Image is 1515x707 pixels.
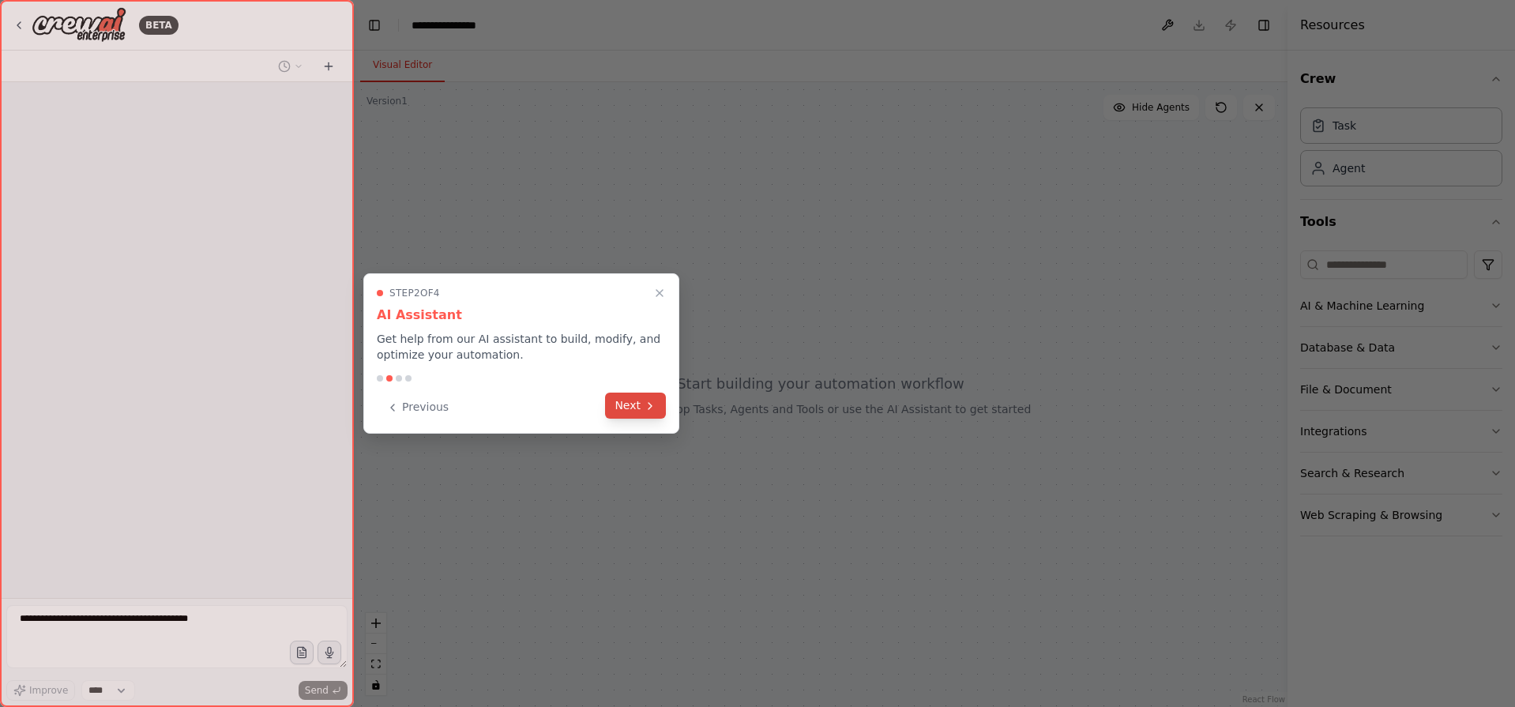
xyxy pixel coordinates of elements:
[650,284,669,303] button: Close walkthrough
[377,306,666,325] h3: AI Assistant
[389,287,440,299] span: Step 2 of 4
[605,393,666,419] button: Next
[377,331,666,363] p: Get help from our AI assistant to build, modify, and optimize your automation.
[377,394,458,420] button: Previous
[363,14,385,36] button: Hide left sidebar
